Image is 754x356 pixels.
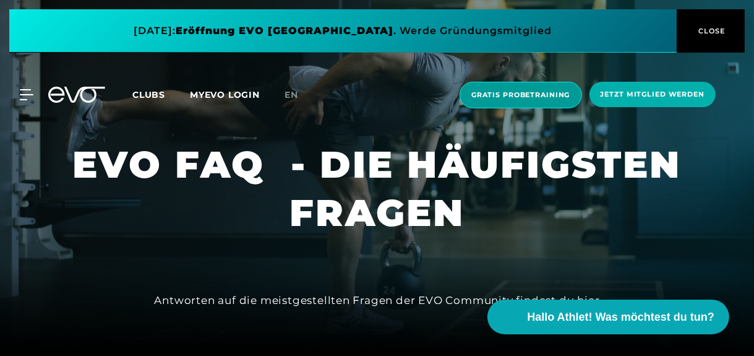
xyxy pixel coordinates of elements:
[696,25,726,37] span: CLOSE
[527,309,714,326] span: Hallo Athlet! Was möchtest du tun?
[285,89,298,100] span: en
[471,90,570,100] span: Gratis Probetraining
[10,141,744,237] h1: EVO FAQ - DIE HÄUFIGSTEN FRAGEN
[132,89,190,100] a: Clubs
[285,88,313,102] a: en
[132,89,165,100] span: Clubs
[601,89,705,100] span: Jetzt Mitglied werden
[677,9,745,53] button: CLOSE
[586,82,719,108] a: Jetzt Mitglied werden
[456,82,586,108] a: Gratis Probetraining
[487,300,729,334] button: Hallo Athlet! Was möchtest du tun?
[154,290,599,310] div: Antworten auf die meistgestellten Fragen der EVO Community findest du hier
[190,89,260,100] a: MYEVO LOGIN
